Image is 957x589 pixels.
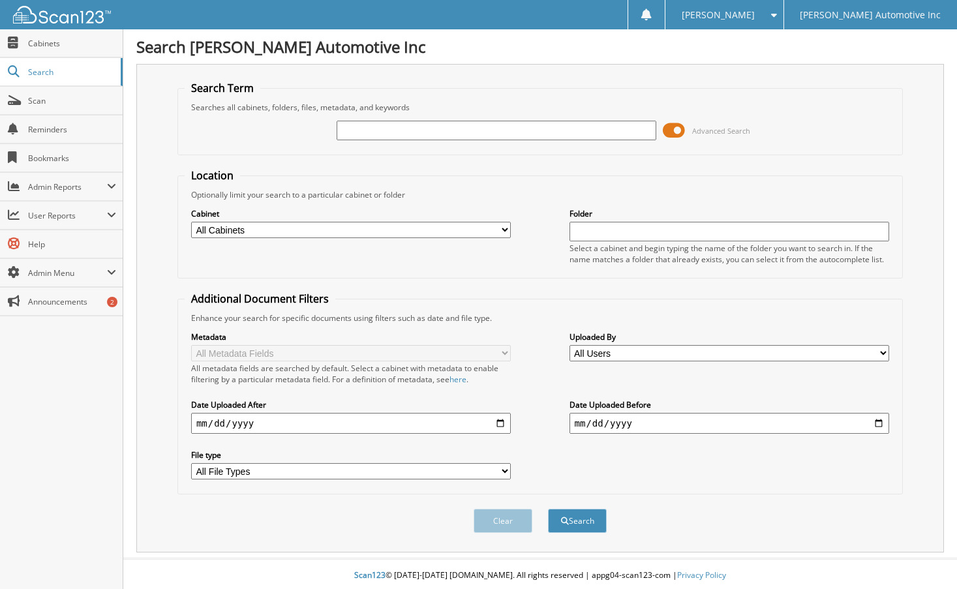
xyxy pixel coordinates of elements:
span: Scan [28,95,116,106]
div: Enhance your search for specific documents using filters such as date and file type. [185,312,896,324]
div: Searches all cabinets, folders, files, metadata, and keywords [185,102,896,113]
label: Metadata [191,331,511,342]
button: Search [548,509,607,533]
legend: Additional Document Filters [185,292,335,306]
label: Folder [570,208,890,219]
label: File type [191,449,511,461]
label: Date Uploaded Before [570,399,890,410]
legend: Search Term [185,81,260,95]
a: Privacy Policy [677,569,726,581]
input: end [570,413,890,434]
span: Reminders [28,124,116,135]
span: Search [28,67,114,78]
span: Announcements [28,296,116,307]
span: Admin Reports [28,181,107,192]
span: Advanced Search [692,126,750,136]
div: Optionally limit your search to a particular cabinet or folder [185,189,896,200]
span: Admin Menu [28,267,107,279]
img: scan123-logo-white.svg [13,6,111,23]
a: here [449,374,466,385]
span: Help [28,239,116,250]
span: [PERSON_NAME] Automotive Inc [800,11,941,19]
legend: Location [185,168,240,183]
h1: Search [PERSON_NAME] Automotive Inc [136,36,944,57]
span: Cabinets [28,38,116,49]
span: Bookmarks [28,153,116,164]
div: 2 [107,297,117,307]
span: Scan123 [354,569,386,581]
span: [PERSON_NAME] [682,11,755,19]
label: Cabinet [191,208,511,219]
div: Select a cabinet and begin typing the name of the folder you want to search in. If the name match... [570,243,890,265]
label: Date Uploaded After [191,399,511,410]
div: All metadata fields are searched by default. Select a cabinet with metadata to enable filtering b... [191,363,511,385]
span: User Reports [28,210,107,221]
label: Uploaded By [570,331,890,342]
button: Clear [474,509,532,533]
input: start [191,413,511,434]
